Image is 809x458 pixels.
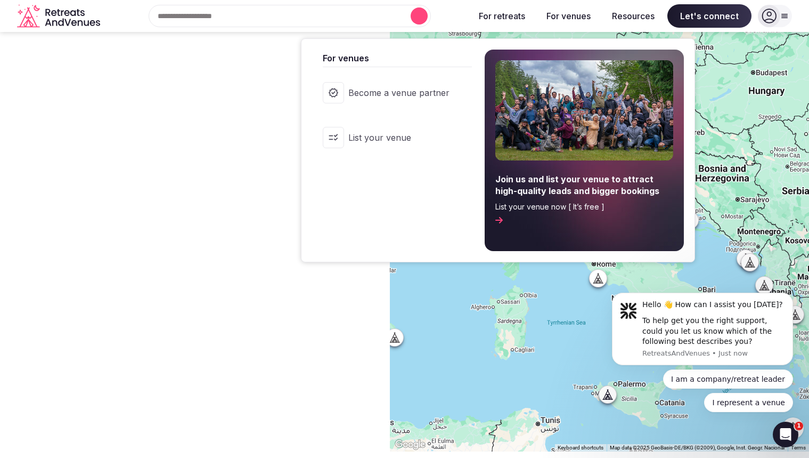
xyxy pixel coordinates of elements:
button: Keyboard shortcuts [558,444,603,452]
span: 1 [795,422,803,430]
span: Let's connect [667,4,751,28]
span: List your venue [348,132,450,143]
img: For venues [495,60,673,160]
a: Become a venue partner [312,71,472,114]
span: For venues [323,52,472,65]
a: Join us and list your venue to attract high-quality leads and bigger bookingsList your venue now ... [485,50,684,251]
a: Visit the homepage [17,4,102,28]
a: Open this area in Google Maps (opens a new window) [393,438,428,452]
img: Google [393,438,428,452]
span: Join us and list your venue to attract high-quality leads and bigger bookings [495,173,673,197]
iframe: Intercom notifications message [596,279,809,453]
button: Resources [603,4,663,28]
span: List your venue now [ It’s free ] [495,202,673,212]
iframe: Intercom live chat [773,422,798,447]
a: List your venue [312,116,472,159]
span: Become a venue partner [348,87,450,99]
button: For retreats [470,4,534,28]
button: For venues [538,4,599,28]
svg: Retreats and Venues company logo [17,4,102,28]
